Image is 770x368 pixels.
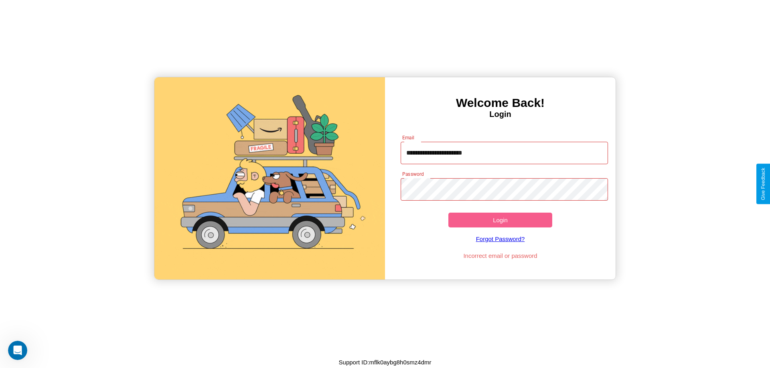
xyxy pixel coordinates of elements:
p: Support ID: mflk0aybg8h0smz4dmr [339,357,432,368]
iframe: Intercom live chat [8,341,27,360]
button: Login [448,213,552,227]
label: Password [402,171,423,177]
img: gif [154,77,385,280]
a: Forgot Password? [397,227,604,250]
div: Give Feedback [760,168,766,200]
h4: Login [385,110,616,119]
label: Email [402,134,415,141]
p: Incorrect email or password [397,250,604,261]
h3: Welcome Back! [385,96,616,110]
